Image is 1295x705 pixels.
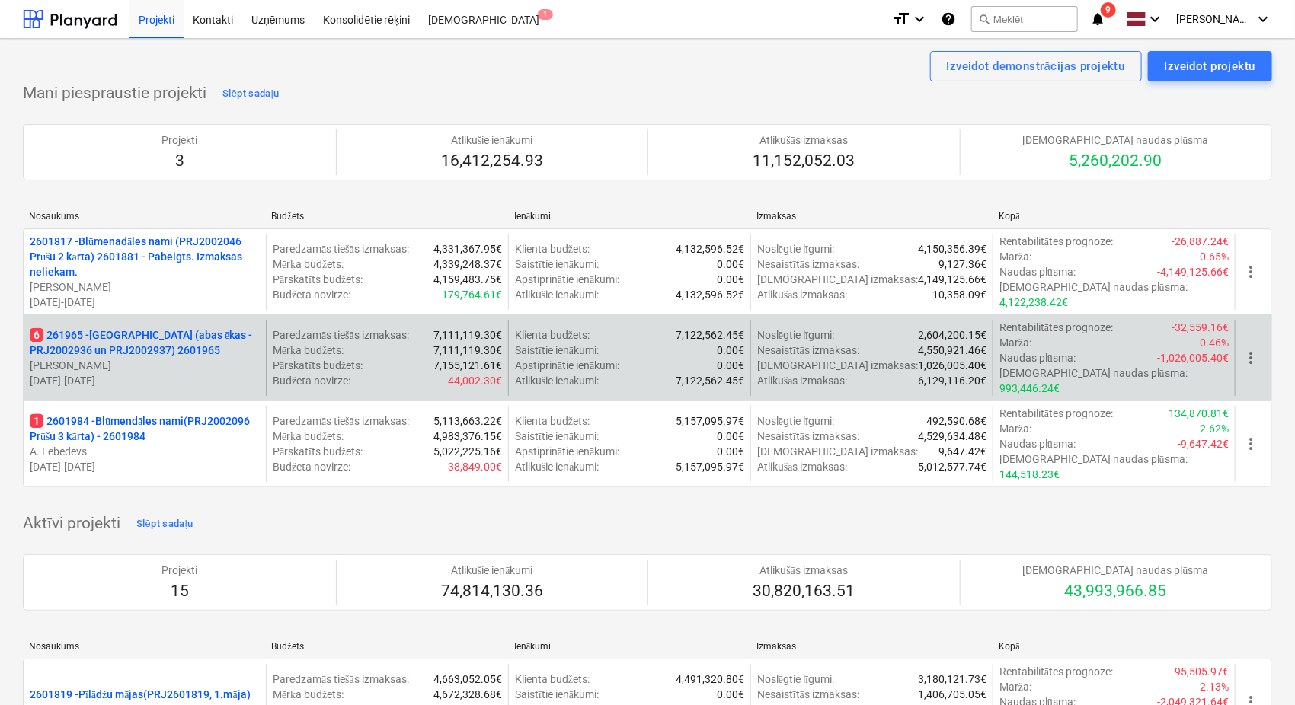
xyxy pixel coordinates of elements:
[136,515,193,533] div: Slēpt sadaļu
[1178,436,1229,451] p: -9,647.42€
[918,687,986,702] p: 1,406,705.05€
[515,343,599,358] p: Saistītie ienākumi :
[999,320,1113,335] p: Rentabilitātes prognoze :
[273,241,409,257] p: Paredzamās tiešās izmaksas :
[918,241,986,257] p: 4,150,356.39€
[433,444,502,459] p: 5,022,225.16€
[515,241,590,257] p: Klienta budžets :
[999,234,1113,249] p: Rentabilitātes prognoze :
[30,358,260,373] p: [PERSON_NAME]
[753,151,855,172] p: 11,152,052.03
[1172,320,1229,335] p: -32,559.16€
[999,335,1031,350] p: Marža :
[515,272,619,287] p: Apstiprinātie ienākumi :
[515,327,590,343] p: Klienta budžets :
[757,444,918,459] p: [DEMOGRAPHIC_DATA] izmaksas :
[918,373,986,388] p: 6,129,116.20€
[757,272,918,287] p: [DEMOGRAPHIC_DATA] izmaksas :
[1023,563,1209,578] p: [DEMOGRAPHIC_DATA] naudas plūsma
[926,413,986,429] p: 492,590.68€
[941,10,956,28] i: Zināšanu pamats
[433,672,502,687] p: 4,663,052.05€
[273,287,350,302] p: Budžeta novirze :
[757,257,859,272] p: Nesaistītās izmaksas :
[999,350,1076,365] p: Naudas plūsma :
[999,421,1031,436] p: Marža :
[999,467,1060,482] p: 144,518.23€
[273,343,344,358] p: Mērķa budžets :
[515,687,599,702] p: Saistītie ienākumi :
[30,373,260,388] p: [DATE] - [DATE]
[756,211,986,222] div: Izmaksas
[676,413,744,429] p: 5,157,095.97€
[161,151,197,172] p: 3
[1023,132,1209,148] p: [DEMOGRAPHIC_DATA] naudas plūsma
[1242,349,1260,367] span: more_vert
[1219,632,1295,705] iframe: Chat Widget
[30,328,43,342] span: 6
[514,211,744,222] div: Ienākumi
[999,641,1229,652] div: Kopā
[999,436,1076,451] p: Naudas plūsma :
[515,373,600,388] p: Atlikušie ienākumi :
[30,234,260,310] div: 2601817 -Blūmenadāles nami (PRJ2002046 Prūšu 2 kārta) 2601881 - Pabeigts. Izmaksas neliekam.[PERS...
[999,211,1229,222] div: Kopā
[30,327,260,388] div: 6261965 -[GEOGRAPHIC_DATA] (abas ēkas - PRJ2002936 un PRJ2002937) 2601965[PERSON_NAME][DATE]-[DATE]
[273,444,363,459] p: Pārskatīts budžets :
[1172,664,1229,679] p: -95,505.97€
[757,327,834,343] p: Noslēgtie līgumi :
[999,664,1113,679] p: Rentabilitātes prognoze :
[717,343,744,358] p: 0.00€
[273,358,363,373] p: Pārskatīts budžets :
[514,641,744,652] div: Ienākumi
[441,581,543,602] p: 74,814,130.36
[1157,350,1229,365] p: -1,026,005.40€
[441,563,543,578] p: Atlikušie ienākumi
[757,687,859,702] p: Nesaistītās izmaksas :
[273,272,363,287] p: Pārskatīts budžets :
[30,279,260,295] p: [PERSON_NAME]
[1157,264,1229,279] p: -4,149,125.66€
[433,429,502,444] p: 4,983,376.15€
[938,444,986,459] p: 9,647.42€
[23,83,206,104] p: Mani piespraustie projekti
[757,429,859,444] p: Nesaistītās izmaksas :
[1172,234,1229,249] p: -26,887.24€
[30,295,260,310] p: [DATE] - [DATE]
[999,381,1060,396] p: 993,446.24€
[676,459,744,474] p: 5,157,095.97€
[1254,10,1272,28] i: keyboard_arrow_down
[1090,10,1105,28] i: notifications
[676,373,744,388] p: 7,122,562.45€
[999,679,1031,694] p: Marža :
[30,687,251,702] p: 2601819 - Pīlādžu mājas(PRJ2601819, 1.māja)
[433,241,502,257] p: 4,331,367.95€
[717,272,744,287] p: 0.00€
[757,373,848,388] p: Atlikušās izmaksas :
[999,451,1188,467] p: [DEMOGRAPHIC_DATA] naudas plūsma :
[918,459,986,474] p: 5,012,577.74€
[29,641,259,652] div: Nosaukums
[1200,421,1229,436] p: 2.62%
[30,459,260,474] p: [DATE] - [DATE]
[1197,335,1229,350] p: -0.46%
[445,459,502,474] p: -38,849.00€
[30,413,260,444] p: 2601984 - Blūmendāles nami(PRJ2002096 Prūšu 3 kārta) - 2601984
[30,414,43,428] span: 1
[219,81,283,106] button: Slēpt sadaļu
[273,429,344,444] p: Mērķa budžets :
[999,365,1188,381] p: [DEMOGRAPHIC_DATA] naudas plūsma :
[433,343,502,358] p: 7,111,119.30€
[161,581,197,602] p: 15
[1176,13,1252,25] span: [PERSON_NAME]
[757,343,859,358] p: Nesaistītās izmaksas :
[1101,2,1116,18] span: 9
[756,641,986,652] div: Izmaksas
[273,327,409,343] p: Paredzamās tiešās izmaksas :
[29,211,259,222] div: Nosaukums
[133,512,197,536] button: Slēpt sadaļu
[442,287,502,302] p: 179,764.61€
[433,272,502,287] p: 4,159,483.75€
[515,672,590,687] p: Klienta budžets :
[918,672,986,687] p: 3,180,121.73€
